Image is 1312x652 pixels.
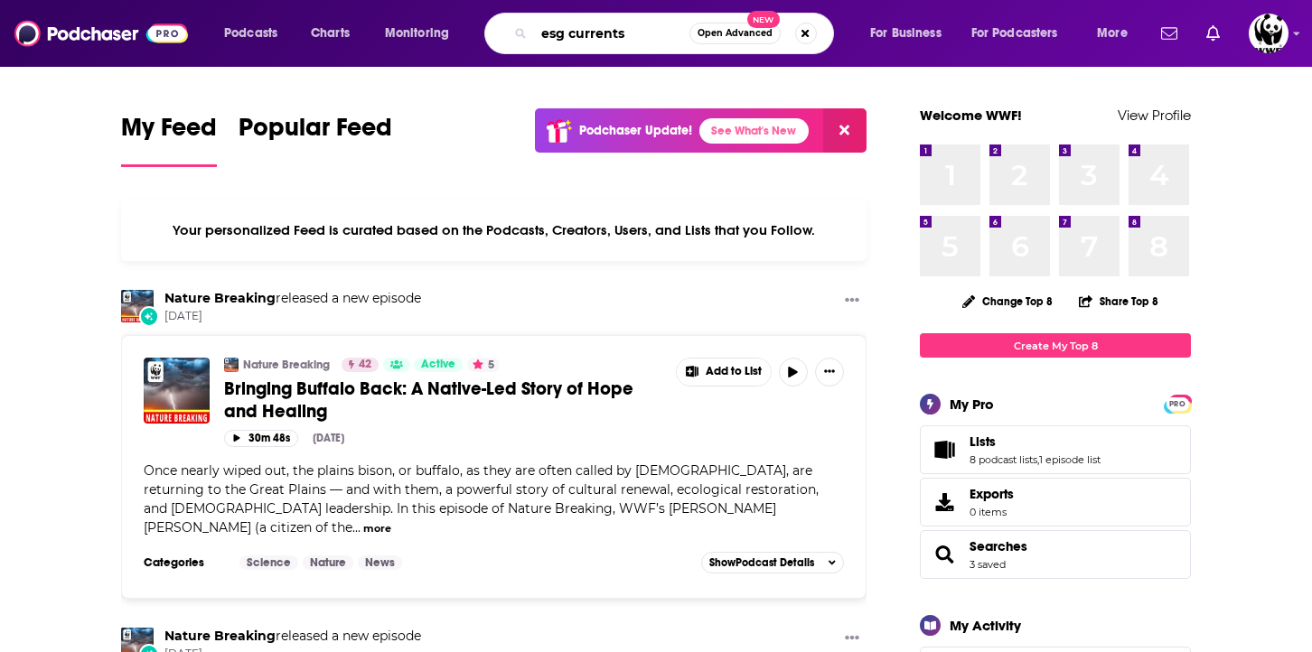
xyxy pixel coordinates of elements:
[1078,284,1159,319] button: Share Top 8
[857,19,964,48] button: open menu
[414,358,463,372] a: Active
[920,530,1191,579] span: Searches
[385,21,449,46] span: Monitoring
[709,556,814,569] span: Show Podcast Details
[579,123,692,138] p: Podchaser Update!
[1097,21,1128,46] span: More
[121,112,217,154] span: My Feed
[699,118,809,144] a: See What's New
[920,107,1022,124] a: Welcome WWF!
[970,486,1014,502] span: Exports
[501,13,851,54] div: Search podcasts, credits, & more...
[870,21,942,46] span: For Business
[164,628,421,645] h3: released a new episode
[1167,396,1188,410] a: PRO
[243,358,330,372] a: Nature Breaking
[363,521,391,536] button: more
[372,19,473,48] button: open menu
[313,432,344,444] div: [DATE]
[970,506,1014,518] span: 0 items
[1199,18,1227,49] a: Show notifications dropdown
[926,437,962,462] a: Lists
[164,628,276,644] a: Nature Breaking
[1249,14,1289,53] button: Show profile menu
[139,306,159,326] div: New Episode
[224,377,663,423] a: Bringing Buffalo Back: A Native-Led Story of Hope and Healing
[239,112,392,154] span: Popular Feed
[926,489,962,515] span: Exports
[311,21,350,46] span: Charts
[747,11,780,28] span: New
[1037,453,1039,466] span: ,
[1167,397,1188,411] span: PRO
[1249,14,1289,53] img: User Profile
[1249,14,1289,53] span: Logged in as MXA_Team
[970,453,1037,466] a: 8 podcast lists
[706,365,762,378] span: Add to List
[144,358,210,424] img: Bringing Buffalo Back: A Native-Led Story of Hope and Healing
[970,433,1101,450] a: Lists
[950,396,994,413] div: My Pro
[421,356,455,374] span: Active
[14,16,188,51] img: Podchaser - Follow, Share and Rate Podcasts
[920,333,1191,358] a: Create My Top 8
[164,309,421,324] span: [DATE]
[211,19,301,48] button: open menu
[677,359,771,386] button: Show More Button
[121,200,867,261] div: Your personalized Feed is curated based on the Podcasts, Creators, Users, and Lists that you Follow.
[951,290,1064,312] button: Change Top 8
[303,555,353,570] a: Nature
[701,552,844,573] button: ShowPodcast Details
[224,430,298,447] button: 30m 48s
[815,358,844,387] button: Show More Button
[1154,18,1185,49] a: Show notifications dropdown
[239,555,298,570] a: Science
[838,628,867,650] button: Show More Button
[1084,19,1150,48] button: open menu
[920,478,1191,526] a: Exports
[224,377,633,423] span: Bringing Buffalo Back: A Native-Led Story of Hope and Healing
[164,290,421,307] h3: released a new episode
[144,462,819,536] span: Once nearly wiped out, the plains bison, or buffalo, as they are often called by [DEMOGRAPHIC_DAT...
[970,538,1027,554] a: Searches
[224,21,277,46] span: Podcasts
[960,19,1084,48] button: open menu
[342,358,379,372] a: 42
[239,112,392,167] a: Popular Feed
[920,425,1191,474] span: Lists
[144,555,225,570] h3: Categories
[358,555,402,570] a: News
[121,290,154,322] img: Nature Breaking
[970,558,1006,571] a: 3 saved
[698,29,773,38] span: Open Advanced
[352,519,361,536] span: ...
[467,358,500,372] button: 5
[534,19,689,48] input: Search podcasts, credits, & more...
[164,290,276,306] a: Nature Breaking
[838,290,867,312] button: Show More Button
[1118,107,1191,124] a: View Profile
[121,112,217,167] a: My Feed
[1039,453,1101,466] a: 1 episode list
[224,358,239,372] img: Nature Breaking
[359,356,371,374] span: 42
[689,23,781,44] button: Open AdvancedNew
[299,19,361,48] a: Charts
[970,433,996,450] span: Lists
[950,617,1021,634] div: My Activity
[926,542,962,567] a: Searches
[971,21,1058,46] span: For Podcasters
